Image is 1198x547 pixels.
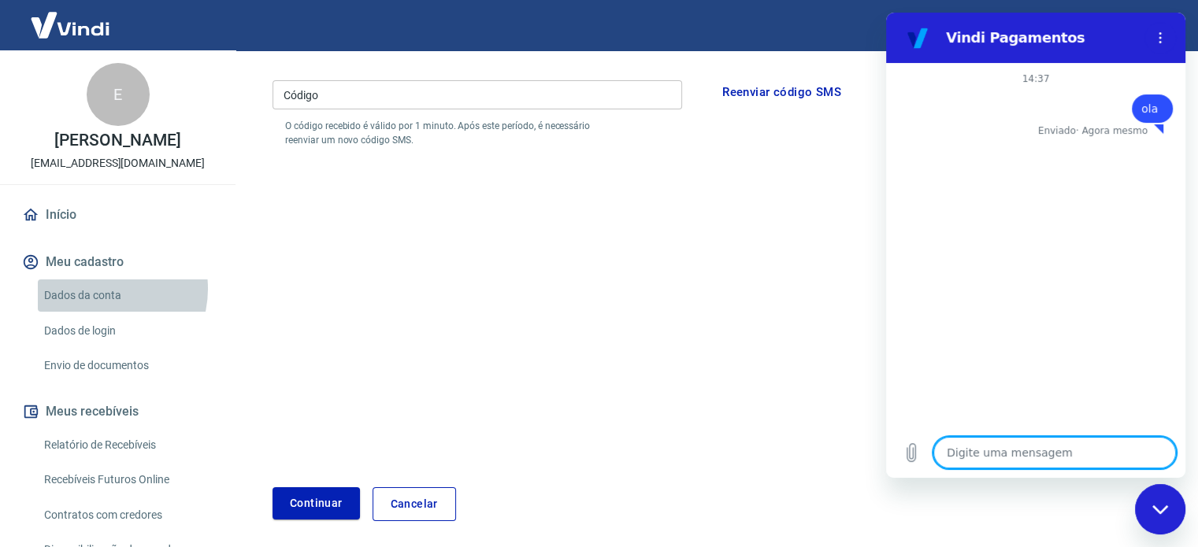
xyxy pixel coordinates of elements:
[1135,484,1185,534] iframe: Botão para abrir a janela de mensagens, conversa em andamento
[31,155,205,172] p: [EMAIL_ADDRESS][DOMAIN_NAME]
[87,63,150,126] div: E
[38,429,217,461] a: Relatório de Recebíveis
[38,499,217,531] a: Contratos com credores
[19,198,217,232] a: Início
[19,394,217,429] button: Meus recebíveis
[38,464,217,496] a: Recebíveis Futuros Online
[714,76,850,109] button: Reenviar código SMS
[273,487,360,519] button: Continuar
[38,315,217,347] a: Dados de login
[886,13,1185,478] iframe: Janela de mensagens
[19,245,217,279] button: Meu cadastro
[38,279,217,312] a: Dados da conta
[19,1,121,49] img: Vindi
[373,487,456,521] a: Cancelar
[38,349,217,382] a: Envio de documentos
[285,119,619,147] p: O código recebido é válido por 1 minuto. Após este período, é necessário reenviar um novo código ...
[1122,11,1179,40] button: Sair
[54,132,180,149] p: [PERSON_NAME]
